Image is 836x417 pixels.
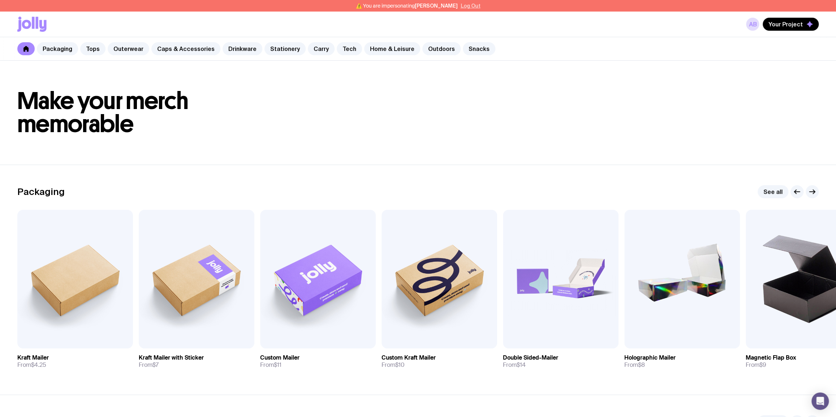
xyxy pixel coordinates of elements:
[356,3,458,9] span: ⚠️ You are impersonating
[139,361,159,369] span: From
[139,354,204,361] h3: Kraft Mailer with Sticker
[503,354,558,361] h3: Double Sided-Mailer
[31,361,46,369] span: $4.25
[17,186,65,197] h2: Packaging
[415,3,458,9] span: [PERSON_NAME]
[382,361,405,369] span: From
[17,87,188,138] span: Make your merch memorable
[364,42,420,55] a: Home & Leisure
[382,354,436,361] h3: Custom Kraft Mailer
[746,18,759,31] a: AB
[308,42,335,55] a: Carry
[37,42,78,55] a: Packaging
[152,361,159,369] span: $7
[17,348,133,374] a: Kraft MailerFrom$4.25
[395,361,405,369] span: $10
[746,361,766,369] span: From
[759,361,766,369] span: $9
[264,42,306,55] a: Stationery
[517,361,526,369] span: $14
[17,354,49,361] h3: Kraft Mailer
[260,348,376,374] a: Custom MailerFrom$11
[746,354,796,361] h3: Magnetic Flap Box
[337,42,362,55] a: Tech
[223,42,262,55] a: Drinkware
[503,361,526,369] span: From
[811,392,829,410] div: Open Intercom Messenger
[422,42,461,55] a: Outdoors
[260,354,300,361] h3: Custom Mailer
[638,361,645,369] span: $8
[758,185,788,198] a: See all
[151,42,220,55] a: Caps & Accessories
[763,18,819,31] button: Your Project
[260,361,281,369] span: From
[503,348,619,374] a: Double Sided-MailerFrom$14
[139,348,254,374] a: Kraft Mailer with StickerFrom$7
[624,361,645,369] span: From
[768,21,803,28] span: Your Project
[463,42,495,55] a: Snacks
[624,354,676,361] h3: Holographic Mailer
[80,42,105,55] a: Tops
[382,348,497,374] a: Custom Kraft MailerFrom$10
[17,361,46,369] span: From
[461,3,481,9] button: Log Out
[274,361,281,369] span: $11
[108,42,149,55] a: Outerwear
[624,348,740,374] a: Holographic MailerFrom$8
